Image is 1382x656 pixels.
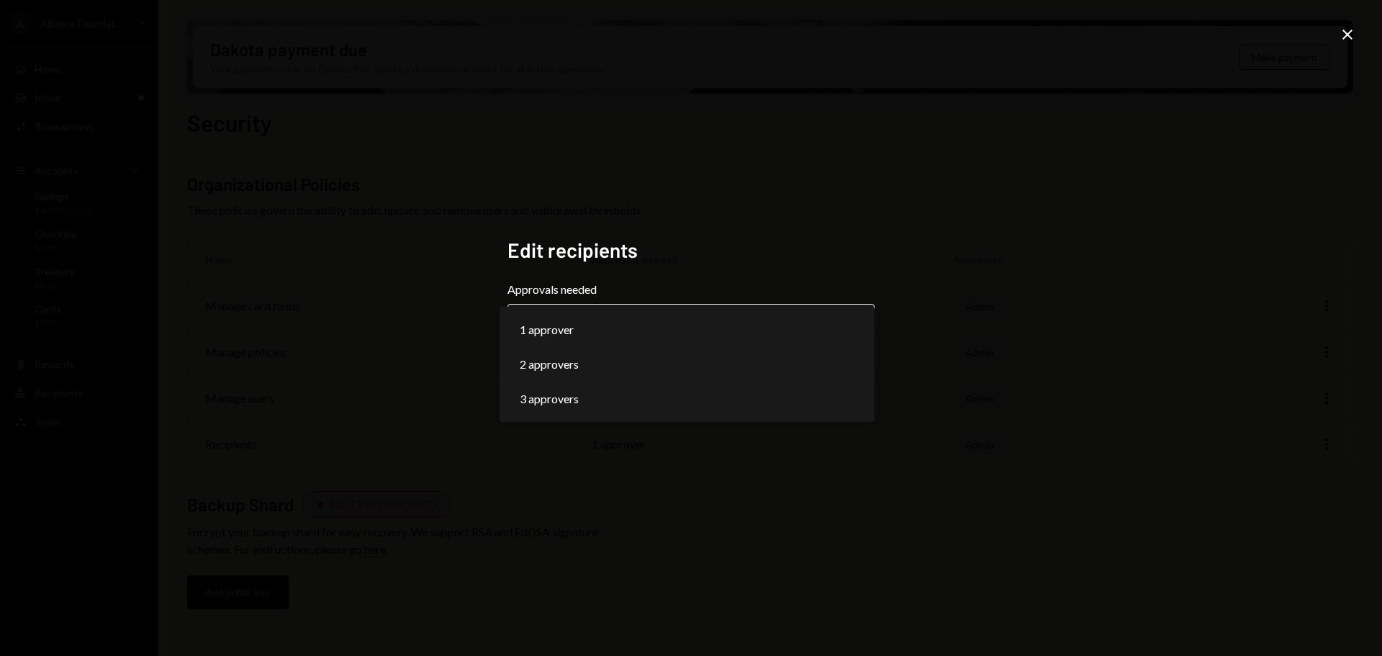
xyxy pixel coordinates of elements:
[507,304,875,344] button: Approvals needed
[507,281,875,298] label: Approvals needed
[520,390,579,408] span: 3 approvers
[507,236,875,264] h2: Edit recipients
[520,321,574,338] span: 1 approver
[520,356,579,373] span: 2 approvers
